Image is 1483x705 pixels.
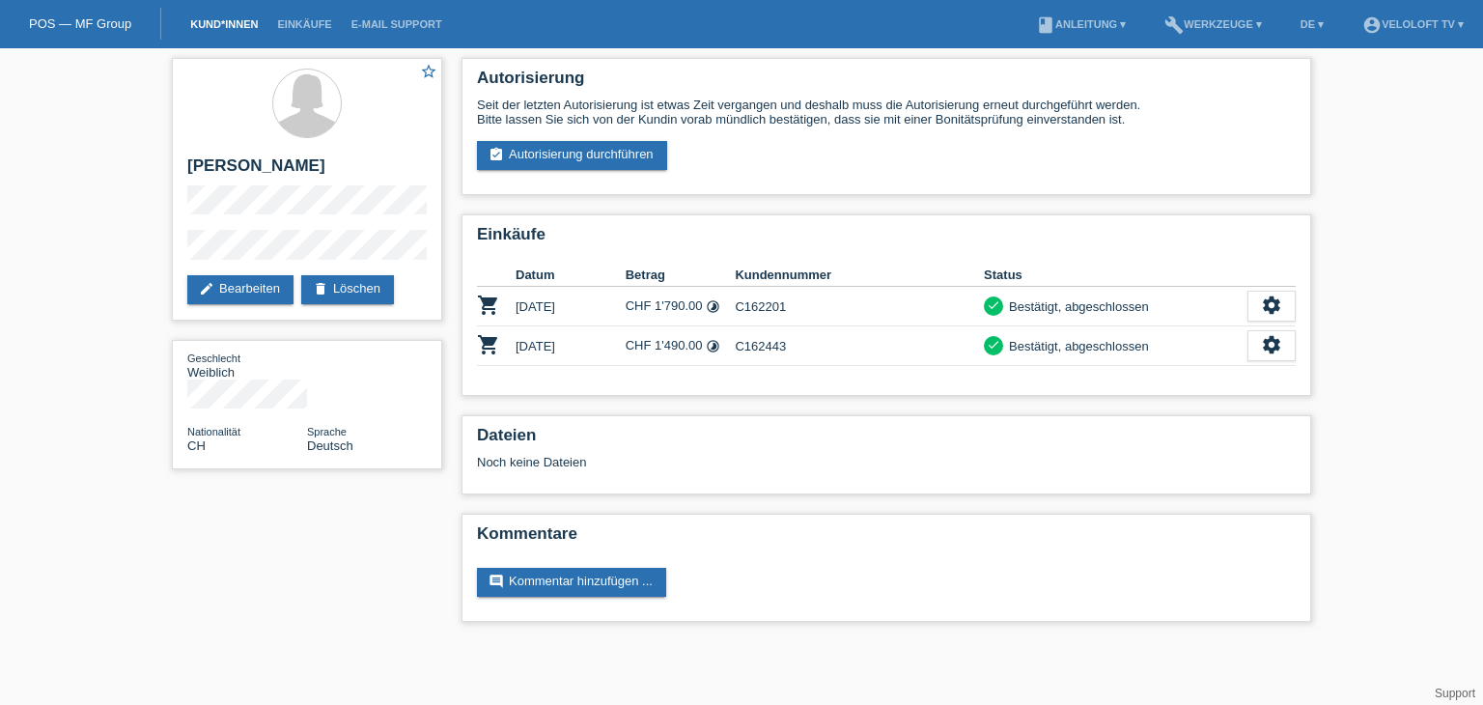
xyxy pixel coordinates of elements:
i: POSP00018552 [477,294,500,317]
div: Bestätigt, abgeschlossen [1003,336,1149,356]
h2: [PERSON_NAME] [187,156,427,185]
a: Support [1435,687,1475,700]
a: deleteLöschen [301,275,394,304]
i: assignment_turned_in [489,147,504,162]
h2: Dateien [477,426,1296,455]
i: Fixe Raten (24 Raten) [706,299,720,314]
td: [DATE] [516,287,626,326]
span: Schweiz [187,438,206,453]
td: CHF 1'790.00 [626,287,736,326]
td: C162201 [735,287,984,326]
i: build [1164,15,1184,35]
td: CHF 1'490.00 [626,326,736,366]
div: Weiblich [187,351,307,380]
span: Geschlecht [187,352,240,364]
a: star_border [420,63,437,83]
a: Einkäufe [267,18,341,30]
i: book [1036,15,1055,35]
div: Bestätigt, abgeschlossen [1003,296,1149,317]
a: editBearbeiten [187,275,294,304]
span: Nationalität [187,426,240,437]
a: DE ▾ [1291,18,1333,30]
a: E-Mail Support [342,18,452,30]
div: Seit der letzten Autorisierung ist etwas Zeit vergangen und deshalb muss die Autorisierung erneut... [477,98,1296,127]
span: Sprache [307,426,347,437]
td: [DATE] [516,326,626,366]
th: Status [984,264,1247,287]
i: check [987,338,1000,352]
h2: Kommentare [477,524,1296,553]
h2: Einkäufe [477,225,1296,254]
a: Kund*innen [181,18,267,30]
th: Kundennummer [735,264,984,287]
i: settings [1261,334,1282,355]
i: settings [1261,295,1282,316]
a: account_circleVeloLoft TV ▾ [1353,18,1473,30]
td: C162443 [735,326,984,366]
a: assignment_turned_inAutorisierung durchführen [477,141,667,170]
h2: Autorisierung [477,69,1296,98]
i: POSP00019629 [477,333,500,356]
i: account_circle [1362,15,1382,35]
a: commentKommentar hinzufügen ... [477,568,666,597]
a: bookAnleitung ▾ [1026,18,1135,30]
th: Datum [516,264,626,287]
span: Deutsch [307,438,353,453]
th: Betrag [626,264,736,287]
i: comment [489,574,504,589]
i: edit [199,281,214,296]
i: delete [313,281,328,296]
a: buildWerkzeuge ▾ [1155,18,1272,30]
i: check [987,298,1000,312]
a: POS — MF Group [29,16,131,31]
i: star_border [420,63,437,80]
div: Noch keine Dateien [477,455,1067,469]
i: Fixe Raten (24 Raten) [706,339,720,353]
